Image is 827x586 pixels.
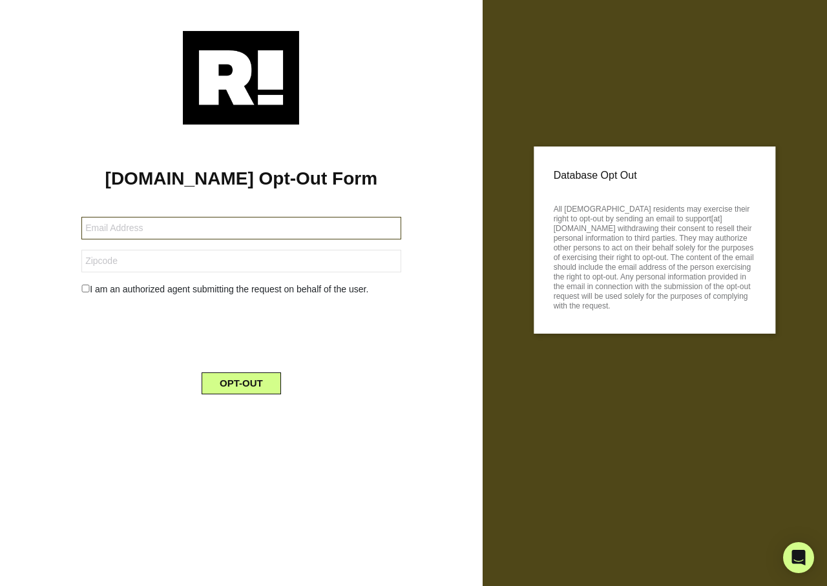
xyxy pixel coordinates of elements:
input: Email Address [81,217,401,239]
h1: [DOMAIN_NAME] Opt-Out Form [19,168,463,190]
input: Zipcode [81,250,401,272]
div: Open Intercom Messenger [783,542,814,573]
button: OPT-OUT [202,372,281,394]
iframe: reCAPTCHA [143,307,339,357]
p: All [DEMOGRAPHIC_DATA] residents may exercise their right to opt-out by sending an email to suppo... [554,201,756,311]
div: I am an authorized agent submitting the request on behalf of the user. [72,283,410,296]
img: Retention.com [183,31,299,125]
p: Database Opt Out [554,166,756,185]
